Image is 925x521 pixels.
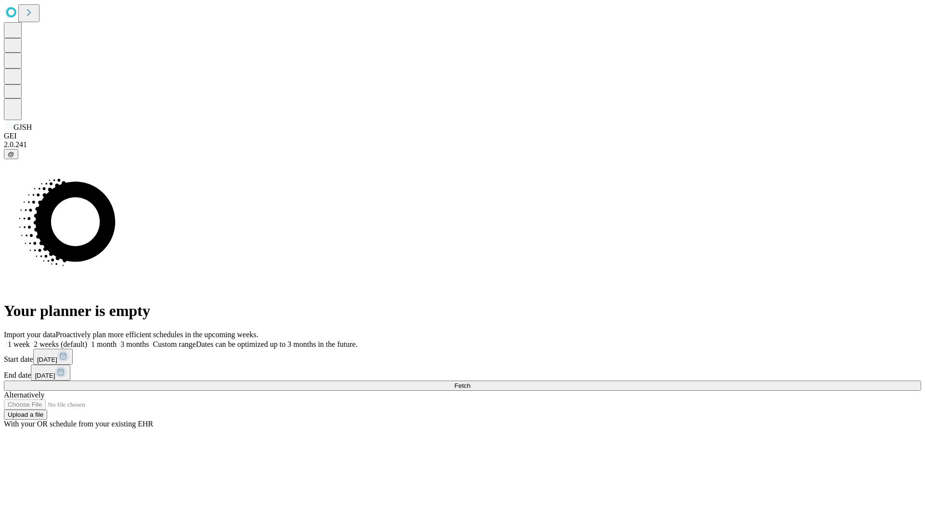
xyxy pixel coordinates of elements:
span: GJSH [13,123,32,131]
button: [DATE] [31,365,70,381]
span: 1 week [8,340,30,348]
span: Proactively plan more efficient schedules in the upcoming weeks. [56,330,258,339]
span: Fetch [454,382,470,389]
span: Import your data [4,330,56,339]
span: [DATE] [37,356,57,363]
div: Start date [4,349,921,365]
span: 3 months [120,340,149,348]
span: 1 month [91,340,117,348]
button: @ [4,149,18,159]
button: Fetch [4,381,921,391]
span: [DATE] [35,372,55,379]
div: End date [4,365,921,381]
span: 2 weeks (default) [34,340,87,348]
span: @ [8,151,14,158]
span: Custom range [153,340,196,348]
div: GEI [4,132,921,140]
div: 2.0.241 [4,140,921,149]
span: Dates can be optimized up to 3 months in the future. [196,340,357,348]
button: Upload a file [4,410,47,420]
span: Alternatively [4,391,44,399]
span: With your OR schedule from your existing EHR [4,420,153,428]
button: [DATE] [33,349,73,365]
h1: Your planner is empty [4,302,921,320]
